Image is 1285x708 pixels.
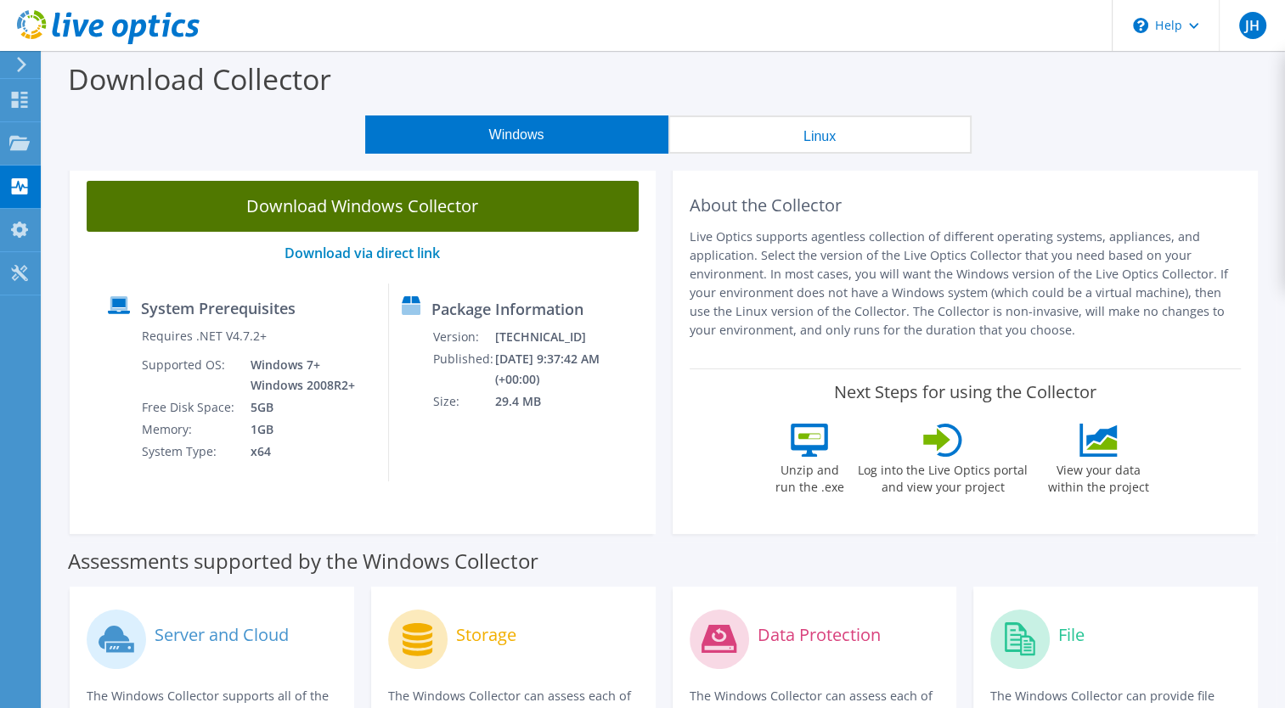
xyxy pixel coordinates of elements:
[1133,18,1148,33] svg: \n
[1058,627,1085,643] label: File
[834,382,1096,402] label: Next Steps for using the Collector
[238,396,358,419] td: 5GB
[1037,457,1159,496] label: View your data within the project
[1239,12,1266,39] span: JH
[456,627,516,643] label: Storage
[155,627,289,643] label: Server and Cloud
[365,115,668,154] button: Windows
[68,553,538,570] label: Assessments supported by the Windows Collector
[141,354,238,396] td: Supported OS:
[690,228,1242,340] p: Live Optics supports agentless collection of different operating systems, appliances, and applica...
[758,627,881,643] label: Data Protection
[431,301,583,317] label: Package Information
[432,391,494,413] td: Size:
[142,328,267,345] label: Requires .NET V4.7.2+
[770,457,848,496] label: Unzip and run the .exe
[494,391,647,413] td: 29.4 MB
[141,441,238,463] td: System Type:
[857,457,1029,496] label: Log into the Live Optics portal and view your project
[238,441,358,463] td: x64
[690,195,1242,216] h2: About the Collector
[87,181,639,232] a: Download Windows Collector
[668,115,972,154] button: Linux
[432,348,494,391] td: Published:
[432,326,494,348] td: Version:
[285,244,440,262] a: Download via direct link
[141,419,238,441] td: Memory:
[494,348,647,391] td: [DATE] 9:37:42 AM (+00:00)
[494,326,647,348] td: [TECHNICAL_ID]
[141,396,238,419] td: Free Disk Space:
[238,354,358,396] td: Windows 7+ Windows 2008R2+
[238,419,358,441] td: 1GB
[141,300,296,317] label: System Prerequisites
[68,59,331,98] label: Download Collector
